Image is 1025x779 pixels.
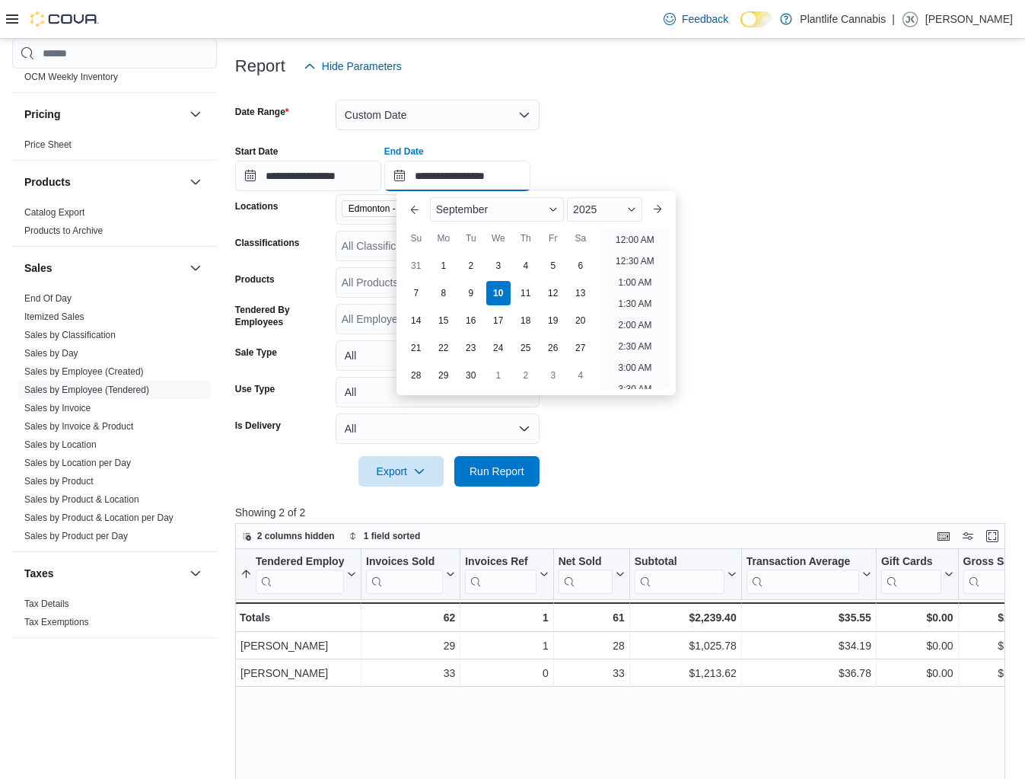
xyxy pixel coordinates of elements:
span: OCM Weekly Inventory [24,71,118,83]
span: Tax Exemptions [24,616,89,628]
div: 0 [465,664,548,682]
span: Tax Details [24,598,69,610]
span: Export [368,456,435,487]
button: Pricing [24,107,183,122]
li: 3:00 AM [612,359,657,377]
div: Sa [568,226,593,251]
a: Sales by Product & Location [24,494,139,505]
div: day-29 [431,363,456,388]
div: Tendered Employee [256,555,344,594]
label: Use Type [235,383,275,395]
div: day-14 [404,308,428,333]
div: day-8 [431,281,456,305]
label: Tendered By Employees [235,304,329,328]
span: Price Sheet [24,139,72,151]
div: We [486,226,511,251]
div: day-6 [568,254,593,278]
div: day-10 [486,281,511,305]
p: [PERSON_NAME] [925,10,1013,28]
a: Sales by Employee (Created) [24,366,144,377]
p: Plantlife Cannabis [800,10,886,28]
label: Sale Type [235,346,277,359]
label: Start Date [235,145,279,158]
button: Invoices Sold [366,555,455,594]
a: Sales by Product & Location per Day [24,512,173,523]
div: $34.19 [746,637,871,655]
button: Display options [959,527,977,545]
div: Invoices Sold [366,555,443,570]
div: day-12 [541,281,565,305]
li: 1:30 AM [612,295,657,313]
button: Tendered Employee [240,555,356,594]
img: Cova [30,11,99,27]
span: Sales by Invoice & Product [24,420,133,433]
div: 61 [558,608,624,627]
span: Feedback [682,11,728,27]
div: day-30 [459,363,483,388]
button: Gift Cards [881,555,953,594]
div: $36.78 [746,664,871,682]
a: Products to Archive [24,225,103,236]
div: OCM [12,68,217,92]
div: day-17 [486,308,511,333]
button: Run Report [454,456,540,487]
div: Gift Cards [881,555,941,570]
h3: Products [24,174,71,190]
div: day-21 [404,336,428,360]
div: Subtotal [634,555,724,570]
span: September [436,203,488,216]
label: Products [235,273,275,286]
div: day-28 [404,363,428,388]
div: day-15 [431,308,456,333]
span: Run Report [470,464,524,479]
div: day-9 [459,281,483,305]
div: day-24 [486,336,511,360]
div: $35.55 [746,608,871,627]
a: Catalog Export [24,207,84,218]
div: Net Sold [558,555,612,570]
div: day-2 [459,254,483,278]
div: Th [514,226,538,251]
div: Subtotal [634,555,724,594]
button: 2 columns hidden [236,527,341,545]
button: Net Sold [558,555,624,594]
div: 1 [465,608,548,627]
span: Sales by Classification [24,329,116,341]
div: day-16 [459,308,483,333]
div: Tu [459,226,483,251]
div: Button. Open the month selector. September is currently selected. [430,197,564,222]
a: Sales by Location [24,439,97,450]
a: Sales by Location per Day [24,458,131,468]
li: 2:30 AM [612,337,657,356]
a: Sales by Employee (Tendered) [24,385,149,395]
div: [PERSON_NAME] [240,664,356,682]
div: Pricing [12,136,217,160]
a: Sales by Day [24,348,78,359]
div: Invoices Ref [465,555,536,570]
div: $0.00 [881,608,953,627]
div: day-13 [568,281,593,305]
button: All [336,340,540,371]
input: Press the down key to open a popover containing a calendar. [235,161,381,191]
span: Products to Archive [24,225,103,237]
div: Mo [431,226,456,251]
span: Catalog Export [24,206,84,219]
a: Sales by Classification [24,330,116,340]
p: | [892,10,895,28]
span: Sales by Employee (Created) [24,366,144,378]
span: Sales by Location [24,439,97,451]
div: Products [12,203,217,246]
div: Su [404,226,428,251]
div: 29 [366,637,455,655]
label: Classifications [235,237,300,249]
button: All [336,413,540,444]
button: Products [24,174,183,190]
span: Itemized Sales [24,311,84,323]
li: 12:30 AM [610,252,661,270]
button: Next month [645,197,670,222]
li: 12:00 AM [610,231,661,249]
div: $1,213.62 [635,664,737,682]
label: Is Delivery [235,420,281,432]
span: Edmonton - [PERSON_NAME] [349,201,467,216]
